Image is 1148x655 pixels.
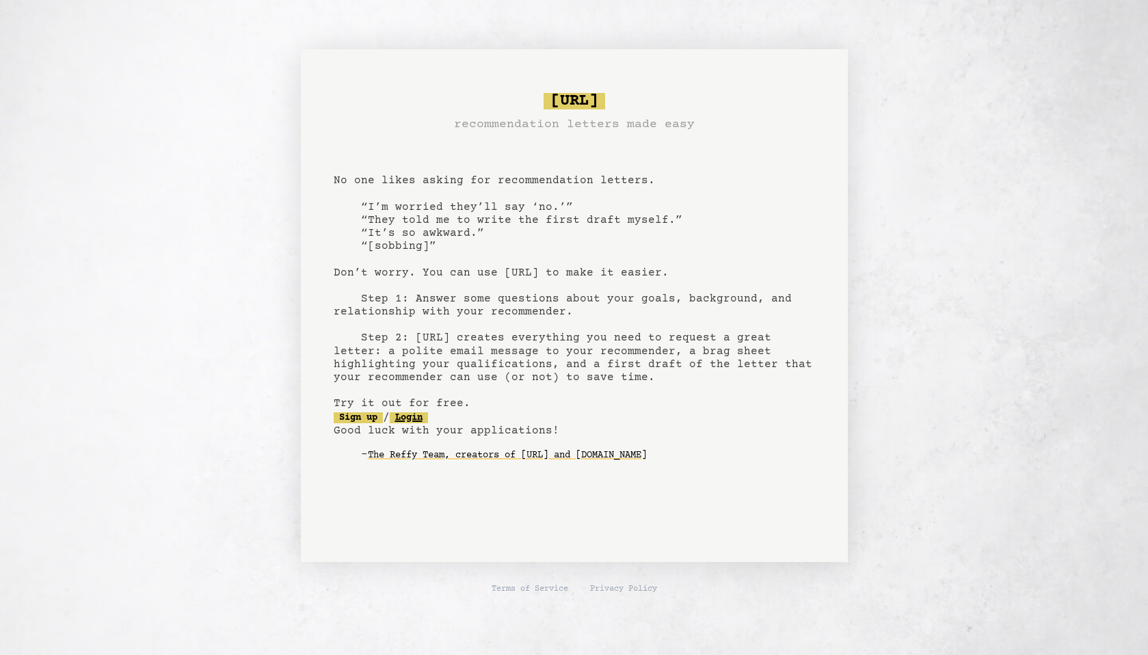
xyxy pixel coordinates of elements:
a: Privacy Policy [590,584,657,595]
a: The Reffy Team, creators of [URL] and [DOMAIN_NAME] [368,444,647,466]
span: [URL] [544,93,605,109]
div: - [361,449,815,462]
a: Login [390,412,428,423]
a: Terms of Service [492,584,568,595]
a: Sign up [334,412,383,423]
pre: No one likes asking for recommendation letters. “I’m worried they’ll say ‘no.’” “They told me to ... [334,88,815,488]
h3: recommendation letters made easy [454,115,695,134]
